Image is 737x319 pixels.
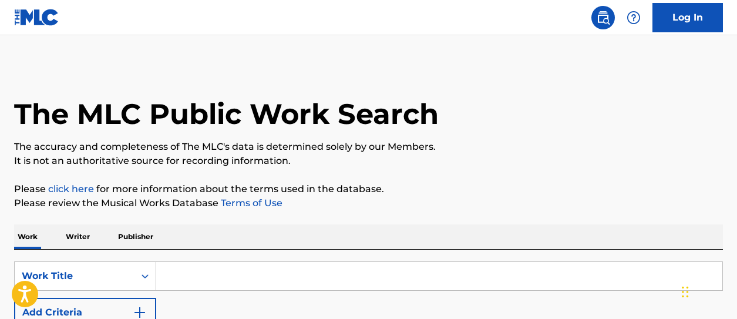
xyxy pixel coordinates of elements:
[48,183,94,194] a: click here
[14,154,723,168] p: It is not an authoritative source for recording information.
[14,9,59,26] img: MLC Logo
[14,96,439,132] h1: The MLC Public Work Search
[14,140,723,154] p: The accuracy and completeness of The MLC's data is determined solely by our Members.
[14,196,723,210] p: Please review the Musical Works Database
[62,224,93,249] p: Writer
[22,269,127,283] div: Work Title
[591,6,615,29] a: Public Search
[678,263,737,319] iframe: Chat Widget
[218,197,282,209] a: Terms of Use
[627,11,641,25] img: help
[596,11,610,25] img: search
[115,224,157,249] p: Publisher
[14,182,723,196] p: Please for more information about the terms used in the database.
[622,6,645,29] div: Help
[682,274,689,310] div: Drag
[652,3,723,32] a: Log In
[14,224,41,249] p: Work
